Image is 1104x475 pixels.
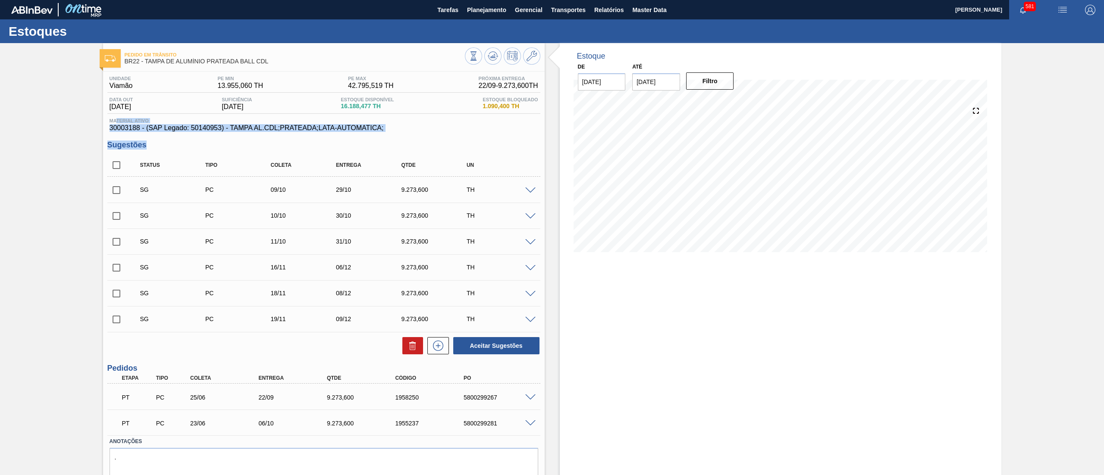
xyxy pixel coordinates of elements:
[203,212,278,219] div: Pedido de Compra
[154,420,191,427] div: Pedido de Compra
[341,103,394,109] span: 16.188,477 TH
[325,394,403,401] div: 9.273,600
[398,337,423,354] div: Excluir Sugestões
[11,6,53,14] img: TNhmsLtSVTkK8tSr43FrP2fwEKptu5GPRR3wAAAABJRU5ErkJggg==
[1057,5,1068,15] img: userActions
[464,212,539,219] div: TH
[188,420,266,427] div: 23/06/2025
[222,103,252,111] span: [DATE]
[334,238,408,245] div: 31/10/2025
[188,375,266,381] div: Coleta
[578,73,626,91] input: dd/mm/yyyy
[256,375,334,381] div: Entrega
[483,97,538,102] span: Estoque Bloqueado
[461,394,539,401] div: 5800299267
[110,103,133,111] span: [DATE]
[154,375,191,381] div: Tipo
[203,186,278,193] div: Pedido de Compra
[203,290,278,297] div: Pedido de Compra
[268,290,343,297] div: 18/11/2025
[203,162,278,168] div: Tipo
[341,97,394,102] span: Estoque Disponível
[203,238,278,245] div: Pedido de Compra
[110,76,133,81] span: Unidade
[464,290,539,297] div: TH
[464,264,539,271] div: TH
[138,212,213,219] div: Sugestão Criada
[268,316,343,322] div: 19/11/2025
[632,73,680,91] input: dd/mm/yyyy
[334,212,408,219] div: 30/10/2025
[483,103,538,109] span: 1.090,400 TH
[154,394,191,401] div: Pedido de Compra
[256,420,334,427] div: 06/10/2025
[334,290,408,297] div: 08/12/2025
[348,82,394,90] span: 42.795,519 TH
[110,97,133,102] span: Data out
[138,186,213,193] div: Sugestão Criada
[325,420,403,427] div: 9.273,600
[399,264,474,271] div: 9.273,600
[110,82,133,90] span: Viamão
[461,375,539,381] div: PO
[268,238,343,245] div: 11/10/2025
[334,162,408,168] div: Entrega
[461,420,539,427] div: 5800299281
[222,97,252,102] span: Suficiência
[686,72,734,90] button: Filtro
[1009,4,1037,16] button: Notificações
[203,316,278,322] div: Pedido de Compra
[393,394,471,401] div: 1958250
[334,186,408,193] div: 29/10/2025
[393,420,471,427] div: 1955237
[399,212,474,219] div: 9.273,600
[348,76,394,81] span: PE MAX
[578,64,585,70] label: De
[138,316,213,322] div: Sugestão Criada
[399,238,474,245] div: 9.273,600
[464,186,539,193] div: TH
[423,337,449,354] div: Nova sugestão
[551,5,586,15] span: Transportes
[464,238,539,245] div: TH
[217,82,263,90] span: 13.955,060 TH
[9,26,162,36] h1: Estoques
[437,5,458,15] span: Tarefas
[464,316,539,322] div: TH
[449,336,540,355] div: Aceitar Sugestões
[217,76,263,81] span: PE MIN
[1085,5,1095,15] img: Logout
[120,388,157,407] div: Pedido em Trânsito
[399,162,474,168] div: Qtde
[268,264,343,271] div: 16/11/2025
[138,162,213,168] div: Status
[188,394,266,401] div: 25/06/2025
[577,52,605,61] div: Estoque
[110,435,538,448] label: Anotações
[138,290,213,297] div: Sugestão Criada
[399,290,474,297] div: 9.273,600
[479,82,538,90] span: 22/09 - 9.273,600 TH
[110,124,538,132] span: 30003188 - (SAP Legado: 50140953) - TAMPA AL.CDL;PRATEADA;LATA-AUTOMATICA;
[465,47,482,65] button: Visão Geral dos Estoques
[523,47,540,65] button: Ir ao Master Data / Geral
[122,420,155,427] p: PT
[256,394,334,401] div: 22/09/2025
[268,212,343,219] div: 10/10/2025
[479,76,538,81] span: Próxima Entrega
[107,141,540,150] h3: Sugestões
[122,394,155,401] p: PT
[268,162,343,168] div: Coleta
[125,58,465,65] span: BR22 - TAMPA DE ALUMÍNIO PRATEADA BALL CDL
[120,375,157,381] div: Etapa
[632,64,642,70] label: Até
[203,264,278,271] div: Pedido de Compra
[399,316,474,322] div: 9.273,600
[105,55,116,62] img: Ícone
[594,5,624,15] span: Relatórios
[515,5,543,15] span: Gerencial
[393,375,471,381] div: Código
[467,5,506,15] span: Planejamento
[325,375,403,381] div: Qtde
[1024,2,1036,11] span: 581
